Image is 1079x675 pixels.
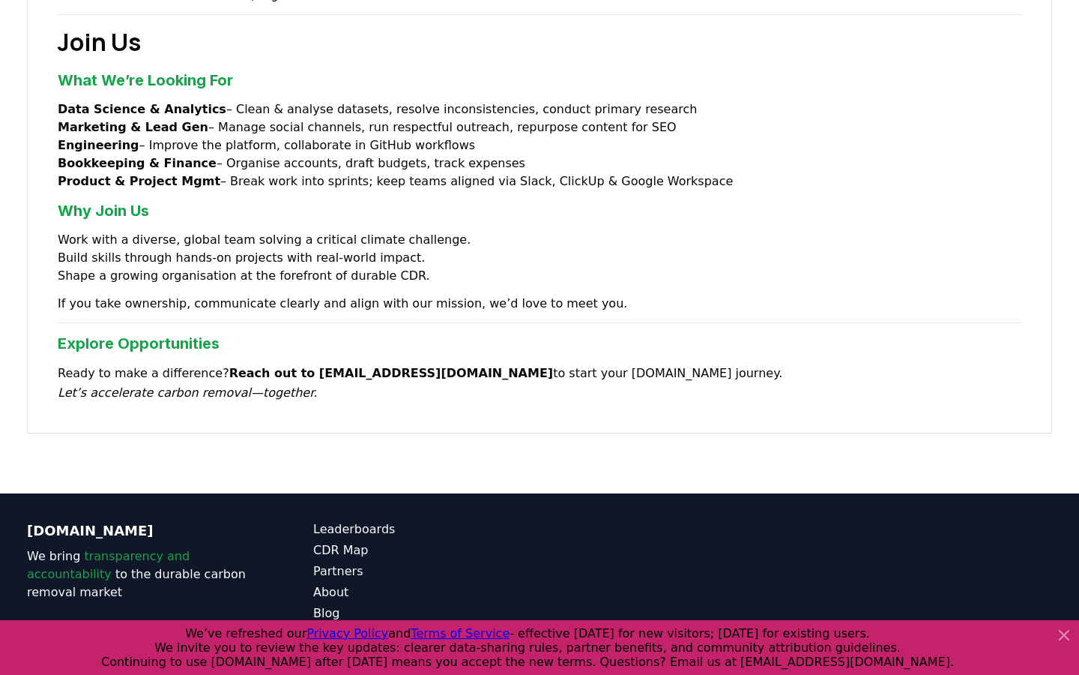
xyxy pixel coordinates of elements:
[313,562,539,580] a: Partners
[58,120,208,134] strong: Marketing & Lead Gen
[58,118,1021,136] li: – Manage social channels, run respectful outreach, repurpose content for SEO
[58,100,1021,118] li: – Clean & analyse datasets, resolve inconsistencies, conduct primary research
[58,102,226,116] strong: Data Science & Analytics
[58,267,1021,285] li: Shape a growing organisation at the forefront of durable CDR.
[58,294,1021,313] p: If you take ownership, communicate clearly and align with our mission, we’d love to meet you.
[58,249,1021,267] li: Build skills through hands‑on projects with real‑world impact.
[58,332,1021,355] h3: Explore Opportunities
[58,172,1021,190] li: – Break work into sprints; keep teams aligned via Slack, ClickUp & Google Workspace
[27,520,253,541] p: [DOMAIN_NAME]
[58,69,1021,91] h3: What We’re Looking For
[58,138,139,152] strong: Engineering
[58,174,220,188] strong: Product & Project Mgmt
[58,385,317,400] em: Let’s accelerate carbon removal—together.
[313,520,539,538] a: Leaderboards
[58,156,217,170] strong: Bookkeeping & Finance
[27,549,190,581] span: transparency and accountability
[58,231,1021,249] li: Work with a diverse, global team solving a critical climate challenge.
[27,547,253,601] p: We bring to the durable carbon removal market
[313,541,539,559] a: CDR Map
[58,154,1021,172] li: – Organise accounts, draft budgets, track expenses
[313,583,539,601] a: About
[229,366,554,380] strong: Reach out to [EMAIL_ADDRESS][DOMAIN_NAME]
[58,24,1021,60] h2: Join Us
[313,604,539,622] a: Blog
[58,199,1021,222] h3: Why Join Us
[58,364,1021,403] p: Ready to make a difference? to start your [DOMAIN_NAME] journey.
[58,136,1021,154] li: – Improve the platform, collaborate in GitHub workflows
